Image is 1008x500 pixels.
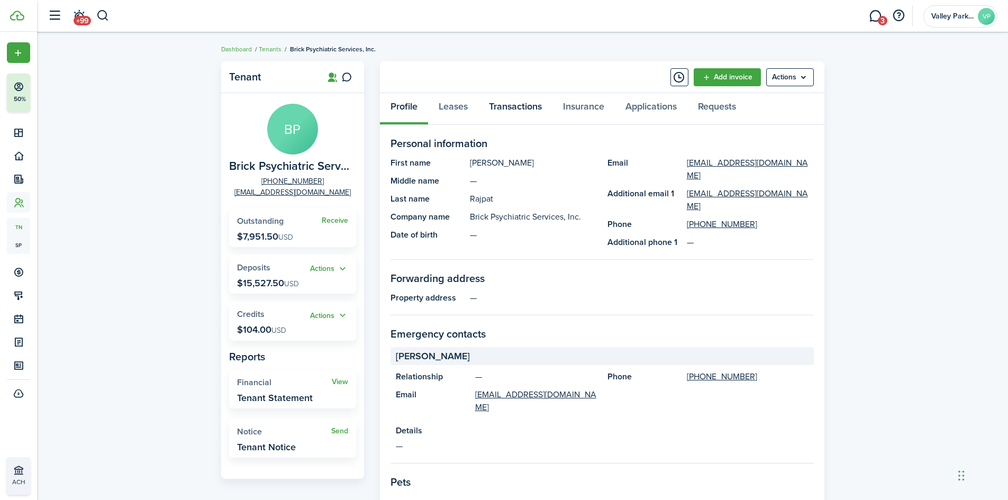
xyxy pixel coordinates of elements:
[878,16,887,25] span: 3
[284,278,299,289] span: USD
[615,93,687,125] a: Applications
[10,11,24,21] img: TenantCloud
[470,211,597,223] panel-main-description: Brick Psychiatric Services, Inc.
[687,187,814,213] a: [EMAIL_ADDRESS][DOMAIN_NAME]
[391,229,465,241] panel-main-title: Date of birth
[259,44,281,54] a: Tenants
[237,324,286,335] p: $104.00
[271,325,286,336] span: USD
[687,157,814,182] a: [EMAIL_ADDRESS][DOMAIN_NAME]
[237,261,270,274] span: Deposits
[470,193,597,205] panel-main-description: Rajpat
[694,68,761,86] a: Add invoice
[552,93,615,125] a: Insurance
[391,157,465,169] panel-main-title: First name
[7,74,95,112] button: 50%
[229,349,356,365] panel-main-subtitle: Reports
[7,218,30,236] a: tn
[391,474,814,490] panel-main-section-title: Pets
[766,68,814,86] menu-btn: Actions
[234,187,351,198] a: [EMAIL_ADDRESS][DOMAIN_NAME]
[687,370,757,383] a: [PHONE_NUMBER]
[332,378,348,386] a: View
[978,8,995,25] avatar-text: VP
[470,292,814,304] panel-main-description: —
[391,326,814,342] panel-main-section-title: Emergency contacts
[958,460,965,492] div: Drag
[391,175,465,187] panel-main-title: Middle name
[607,157,682,182] panel-main-title: Email
[832,386,1008,500] iframe: Chat Widget
[7,42,30,63] button: Open menu
[322,216,348,225] a: Receive
[237,278,299,288] p: $15,527.50
[766,68,814,86] button: Open menu
[310,310,348,322] button: Open menu
[221,44,252,54] a: Dashboard
[391,211,465,223] panel-main-title: Company name
[391,193,465,205] panel-main-title: Last name
[475,388,597,414] a: [EMAIL_ADDRESS][DOMAIN_NAME]
[391,292,465,304] panel-main-title: Property address
[331,427,348,435] a: Send
[290,44,376,54] span: Brick Psychiatric Services, Inc.
[237,215,284,227] span: Outstanding
[237,231,293,242] p: $7,951.50
[44,6,65,26] button: Open sidebar
[889,7,907,25] button: Open resource center
[396,424,809,437] panel-main-title: Details
[931,13,974,20] span: Valley Park Properties
[69,3,89,30] a: Notifications
[7,236,30,254] a: sp
[687,218,757,231] a: [PHONE_NUMBER]
[607,218,682,231] panel-main-title: Phone
[74,16,91,25] span: +99
[310,310,348,322] button: Actions
[470,175,597,187] panel-main-description: —
[865,3,885,30] a: Messaging
[470,157,597,169] panel-main-description: [PERSON_NAME]
[237,393,313,403] widget-stats-description: Tenant Statement
[396,388,470,414] panel-main-title: Email
[96,7,110,25] button: Search
[7,457,30,495] a: ACH
[237,378,332,387] widget-stats-title: Financial
[607,187,682,213] panel-main-title: Additional email 1
[396,349,470,363] span: [PERSON_NAME]
[237,308,265,320] span: Credits
[396,440,809,452] panel-main-description: —
[396,370,470,383] panel-main-title: Relationship
[478,93,552,125] a: Transactions
[229,71,314,83] panel-main-title: Tenant
[670,68,688,86] button: Timeline
[229,160,351,173] span: Brick Psychiatric Services, Inc.
[607,236,682,249] panel-main-title: Additional phone 1
[13,95,26,104] p: 50%
[310,263,348,275] button: Actions
[475,370,597,383] panel-main-description: —
[310,263,348,275] button: Open menu
[237,442,296,452] widget-stats-description: Tenant Notice
[278,232,293,243] span: USD
[391,135,814,151] panel-main-section-title: Personal information
[687,93,747,125] a: Requests
[237,427,331,437] widget-stats-title: Notice
[470,229,597,241] panel-main-description: —
[12,477,75,487] p: ACH
[261,176,324,187] a: [PHONE_NUMBER]
[428,93,478,125] a: Leases
[267,104,318,154] avatar-text: BP
[391,270,814,286] panel-main-section-title: Forwarding address
[607,370,682,383] panel-main-title: Phone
